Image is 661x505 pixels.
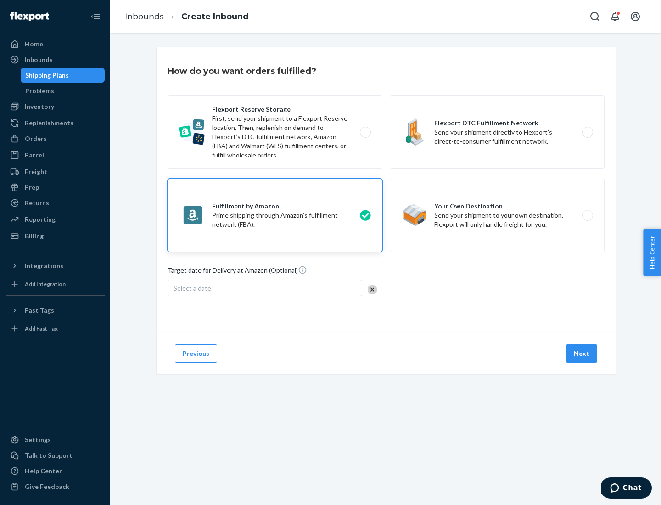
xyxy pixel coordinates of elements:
div: Inventory [25,102,54,111]
a: Inbounds [125,11,164,22]
button: Talk to Support [6,448,105,463]
a: Freight [6,164,105,179]
a: Home [6,37,105,51]
img: Flexport logo [10,12,49,21]
div: Talk to Support [25,451,73,460]
a: Shipping Plans [21,68,105,83]
a: Add Fast Tag [6,321,105,336]
div: Integrations [25,261,63,270]
div: Orders [25,134,47,143]
button: Integrations [6,258,105,273]
a: Parcel [6,148,105,163]
button: Help Center [643,229,661,276]
button: Close Navigation [86,7,105,26]
span: Select a date [174,284,211,292]
ol: breadcrumbs [118,3,256,30]
a: Help Center [6,464,105,478]
a: Prep [6,180,105,195]
div: Fast Tags [25,306,54,315]
a: Billing [6,229,105,243]
button: Next [566,344,597,363]
div: Shipping Plans [25,71,69,80]
button: Fast Tags [6,303,105,318]
a: Inbounds [6,52,105,67]
a: Returns [6,196,105,210]
iframe: Opens a widget where you can chat to one of our agents [601,477,652,500]
a: Create Inbound [181,11,249,22]
div: Add Integration [25,280,66,288]
div: Home [25,39,43,49]
div: Parcel [25,151,44,160]
a: Problems [21,84,105,98]
span: Target date for Delivery at Amazon (Optional) [168,265,307,279]
a: Settings [6,432,105,447]
div: Problems [25,86,54,95]
button: Previous [175,344,217,363]
h3: How do you want orders fulfilled? [168,65,316,77]
button: Open notifications [606,7,624,26]
div: Inbounds [25,55,53,64]
a: Inventory [6,99,105,114]
a: Replenishments [6,116,105,130]
div: Billing [25,231,44,241]
div: Settings [25,435,51,444]
a: Reporting [6,212,105,227]
button: Open Search Box [586,7,604,26]
button: Open account menu [626,7,644,26]
div: Reporting [25,215,56,224]
div: Freight [25,167,47,176]
div: Help Center [25,466,62,476]
div: Give Feedback [25,482,69,491]
a: Orders [6,131,105,146]
div: Replenishments [25,118,73,128]
div: Prep [25,183,39,192]
a: Add Integration [6,277,105,292]
button: Give Feedback [6,479,105,494]
div: Returns [25,198,49,208]
div: Add Fast Tag [25,325,58,332]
